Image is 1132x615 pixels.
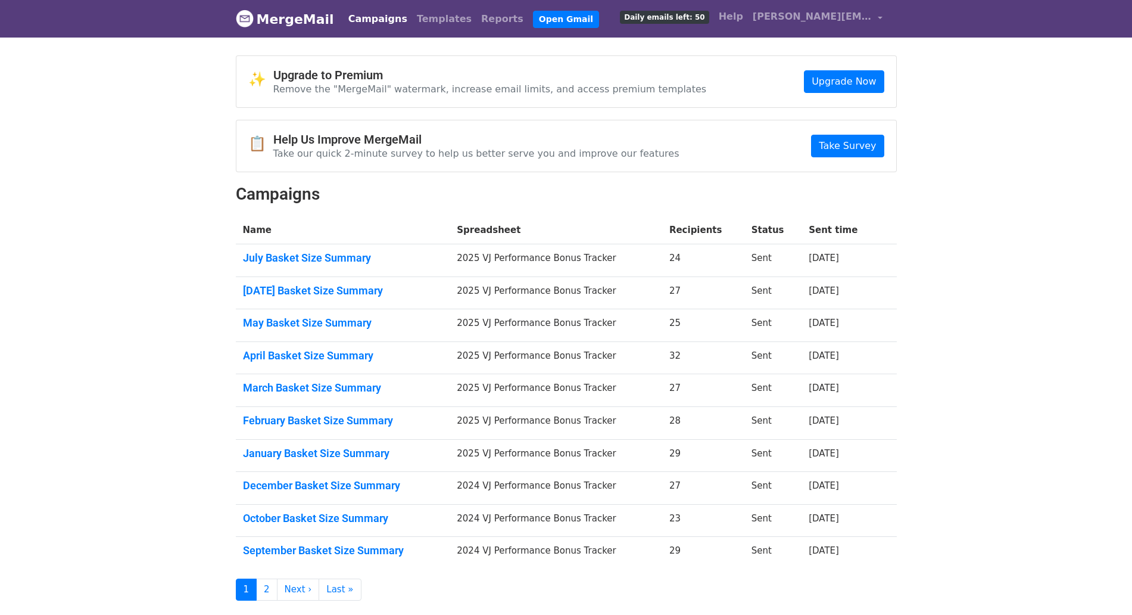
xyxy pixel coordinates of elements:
td: Sent [744,407,802,440]
td: 27 [662,277,744,309]
td: Sent [744,537,802,569]
a: [DATE] [809,383,839,393]
a: April Basket Size Summary [243,349,443,362]
td: 2025 VJ Performance Bonus Tracker [450,277,662,309]
td: 2025 VJ Performance Bonus Tracker [450,341,662,374]
p: Remove the "MergeMail" watermark, increase email limits, and access premium templates [273,83,707,95]
a: Campaigns [344,7,412,31]
td: 29 [662,537,744,569]
h4: Upgrade to Premium [273,68,707,82]
a: January Basket Size Summary [243,447,443,460]
a: Next › [277,579,320,601]
td: 2025 VJ Performance Bonus Tracker [450,439,662,472]
a: May Basket Size Summary [243,316,443,330]
h2: Campaigns [236,184,897,204]
a: Take Survey [811,135,884,157]
a: July Basket Size Summary [243,251,443,265]
a: [DATE] [809,480,839,491]
img: MergeMail logo [236,10,254,27]
a: September Basket Size Summary [243,544,443,557]
a: [DATE] [809,318,839,328]
a: Last » [319,579,361,601]
span: [PERSON_NAME][EMAIL_ADDRESS][DOMAIN_NAME] [753,10,872,24]
td: 23 [662,504,744,537]
td: 2025 VJ Performance Bonus Tracker [450,374,662,407]
span: 📋 [248,135,273,153]
td: 27 [662,374,744,407]
a: February Basket Size Summary [243,414,443,427]
a: Help [714,5,748,29]
a: Open Gmail [533,11,599,28]
a: Daily emails left: 50 [615,5,713,29]
a: [DATE] [809,350,839,361]
p: Take our quick 2-minute survey to help us better serve you and improve our features [273,147,679,160]
td: 2024 VJ Performance Bonus Tracker [450,472,662,505]
a: December Basket Size Summary [243,479,443,492]
td: 2024 VJ Performance Bonus Tracker [450,504,662,537]
td: 2025 VJ Performance Bonus Tracker [450,407,662,440]
td: Sent [744,374,802,407]
td: 25 [662,309,744,342]
a: MergeMail [236,7,334,32]
td: 2024 VJ Performance Bonus Tracker [450,537,662,569]
a: [DATE] Basket Size Summary [243,284,443,297]
a: [PERSON_NAME][EMAIL_ADDRESS][DOMAIN_NAME] [748,5,887,33]
td: 29 [662,439,744,472]
td: Sent [744,244,802,277]
td: Sent [744,439,802,472]
a: [DATE] [809,448,839,459]
td: Sent [744,309,802,342]
td: 2025 VJ Performance Bonus Tracker [450,244,662,277]
td: 2025 VJ Performance Bonus Tracker [450,309,662,342]
a: 1 [236,579,257,601]
a: March Basket Size Summary [243,381,443,395]
td: 28 [662,407,744,440]
td: Sent [744,504,802,537]
a: Templates [412,7,476,31]
a: [DATE] [809,253,839,263]
span: Daily emails left: 50 [620,11,709,24]
th: Name [236,216,450,244]
a: [DATE] [809,415,839,426]
a: October Basket Size Summary [243,512,443,525]
a: 2 [256,579,277,601]
td: 27 [662,472,744,505]
th: Spreadsheet [450,216,662,244]
a: [DATE] [809,545,839,556]
a: [DATE] [809,513,839,524]
th: Status [744,216,802,244]
td: 32 [662,341,744,374]
a: Upgrade Now [804,70,884,93]
a: [DATE] [809,285,839,296]
h4: Help Us Improve MergeMail [273,132,679,147]
a: Reports [476,7,528,31]
td: 24 [662,244,744,277]
th: Recipients [662,216,744,244]
td: Sent [744,472,802,505]
td: Sent [744,341,802,374]
span: ✨ [248,71,273,88]
td: Sent [744,277,802,309]
th: Sent time [802,216,879,244]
